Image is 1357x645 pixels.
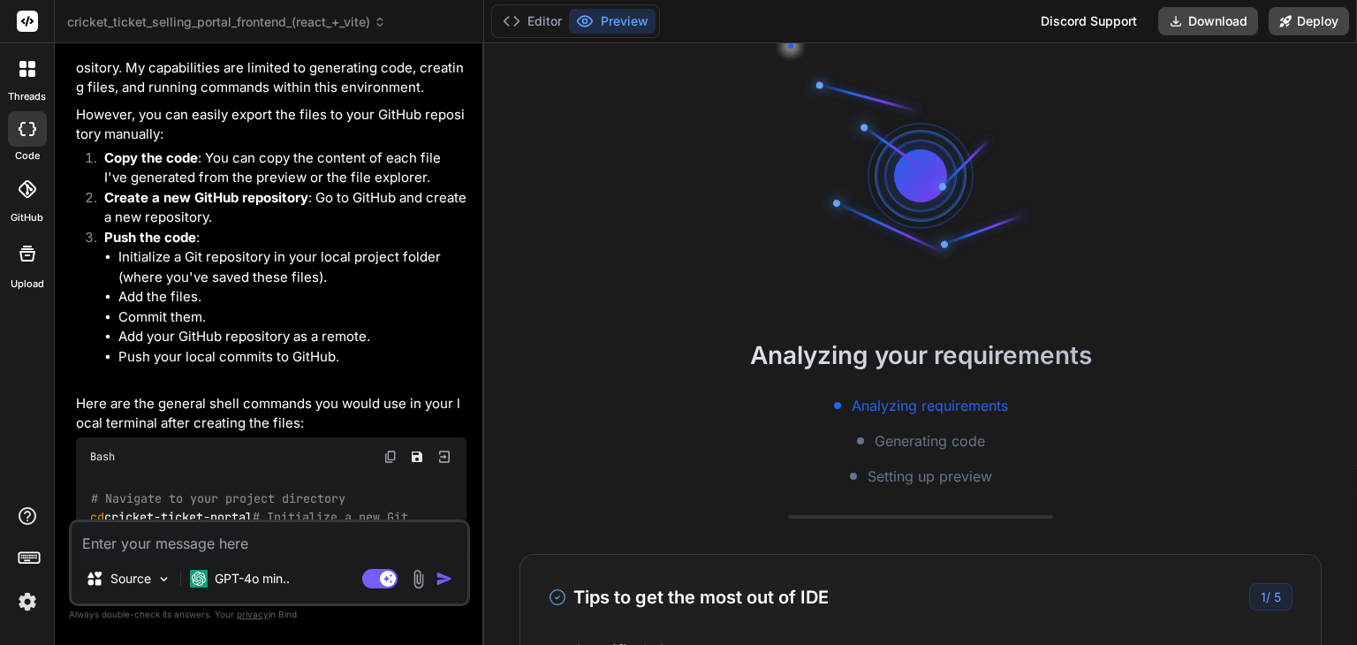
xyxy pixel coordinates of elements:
span: # Initialize a new Git repository [90,509,415,543]
strong: Push the code [104,229,196,246]
p: Always double-check its answers. Your in Bind [69,606,470,623]
span: 5 [1274,589,1281,604]
img: GPT-4o mini [190,570,208,588]
img: Open in Browser [436,449,452,465]
img: copy [383,450,398,464]
p: Source [110,570,151,588]
img: settings [12,587,42,617]
li: : You can copy the content of each file I've generated from the preview or the file explorer. [90,148,466,188]
li: Add your GitHub repository as a remote. [118,327,466,347]
span: 1 [1261,589,1266,604]
div: / [1249,583,1293,611]
button: Deploy [1269,7,1349,35]
button: Preview [569,9,656,34]
li: : [90,228,466,387]
p: Here are the general shell commands you would use in your local terminal after creating the files: [76,394,466,434]
span: Bash [90,450,115,464]
p: However, you can easily export the files to your GitHub repository manually: [76,105,466,145]
li: Initialize a Git repository in your local project folder (where you've saved these files). [118,247,466,287]
span: Generating code [875,430,985,451]
strong: Copy the code [104,149,198,166]
img: attachment [408,569,428,589]
li: Add the files. [118,287,466,307]
label: code [15,148,40,163]
button: Save file [405,444,429,469]
h2: Analyzing your requirements [484,337,1357,374]
li: : Go to GitHub and create a new repository. [90,188,466,228]
img: icon [436,570,453,588]
img: Pick Models [156,572,171,587]
button: Download [1158,7,1258,35]
span: # Navigate to your project directory [91,491,345,507]
label: GitHub [11,210,43,225]
li: Commit them. [118,307,466,328]
span: privacy [237,609,269,619]
li: Push your local commits to GitHub. [118,347,466,368]
span: Setting up preview [868,466,992,487]
div: Discord Support [1030,7,1148,35]
p: GPT-4o min.. [215,570,290,588]
h3: Tips to get the most out of IDE [549,584,829,611]
strong: Create a new GitHub repository [104,189,308,206]
span: Analyzing requirements [852,395,1008,416]
span: cricket_ticket_selling_portal_frontend_(react_+_vite) [67,13,386,31]
label: threads [8,89,46,104]
button: Editor [496,9,569,34]
span: cd [90,509,104,525]
label: Upload [11,277,44,292]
